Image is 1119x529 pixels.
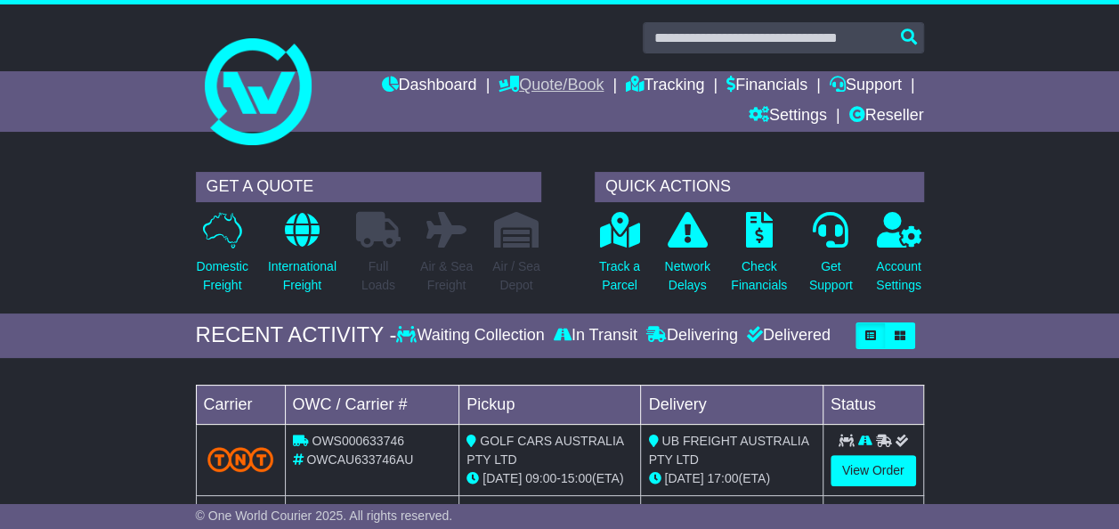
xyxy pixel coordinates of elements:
span: 15:00 [561,471,592,485]
div: Waiting Collection [396,326,548,346]
a: Support [830,71,902,102]
p: Air / Sea Depot [492,257,540,295]
img: TNT_Domestic.png [207,447,274,471]
span: [DATE] [664,471,703,485]
a: Reseller [848,102,923,132]
a: View Order [831,455,916,486]
p: Check Financials [731,257,787,295]
a: DomesticFreight [196,211,249,305]
div: RECENT ACTIVITY - [196,322,397,348]
div: Delivered [742,326,831,346]
td: Status [823,385,923,424]
a: AccountSettings [875,211,922,305]
span: © One World Courier 2025. All rights reserved. [196,509,453,523]
td: OWC / Carrier # [285,385,459,424]
div: GET A QUOTE [196,172,541,202]
div: Delivering [642,326,742,346]
p: International Freight [268,257,337,295]
span: OWCAU633746AU [306,452,413,467]
a: GetSupport [808,211,854,305]
td: Carrier [196,385,285,424]
td: Pickup [459,385,641,424]
span: 09:00 [525,471,556,485]
p: Air & Sea Freight [420,257,473,295]
td: Delivery [641,385,823,424]
a: InternationalFreight [267,211,337,305]
p: Domestic Freight [197,257,248,295]
div: (ETA) [648,469,815,488]
span: 17:00 [707,471,738,485]
a: NetworkDelays [663,211,710,305]
a: Settings [749,102,827,132]
a: Track aParcel [598,211,641,305]
p: Network Delays [664,257,710,295]
div: In Transit [549,326,642,346]
a: CheckFinancials [730,211,788,305]
p: Full Loads [356,257,401,295]
span: UB FREIGHT AUSTRALIA PTY LTD [648,434,808,467]
p: Track a Parcel [599,257,640,295]
a: Quote/Book [499,71,604,102]
div: - (ETA) [466,469,633,488]
p: Get Support [809,257,853,295]
span: OWS000633746 [312,434,404,448]
p: Account Settings [876,257,921,295]
a: Dashboard [381,71,476,102]
a: Financials [726,71,807,102]
span: GOLF CARS AUSTRALIA PTY LTD [466,434,623,467]
div: QUICK ACTIONS [595,172,924,202]
a: Tracking [626,71,704,102]
span: [DATE] [482,471,522,485]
